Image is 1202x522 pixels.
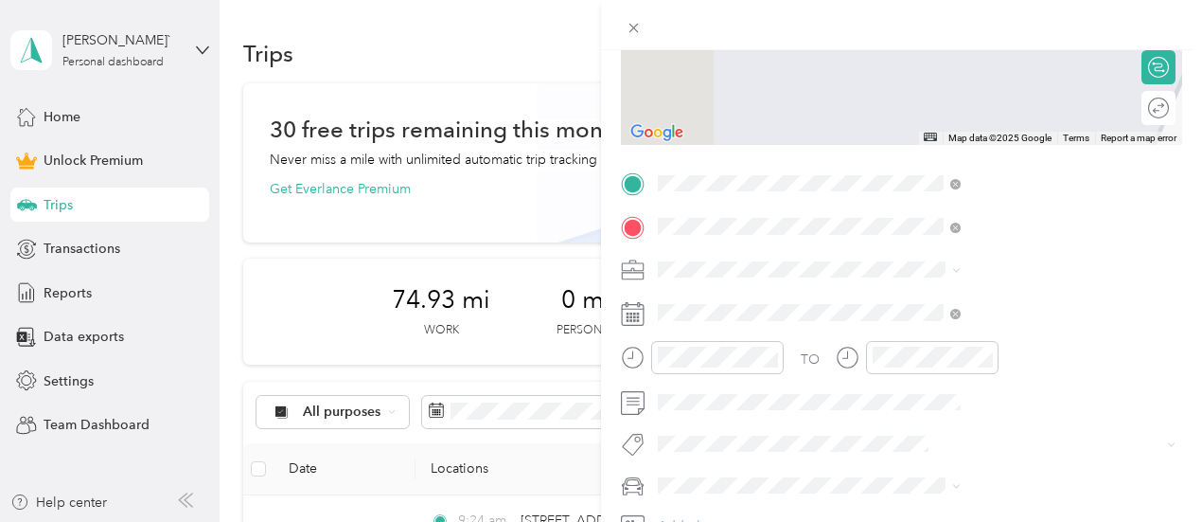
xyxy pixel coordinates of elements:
[1063,133,1089,143] a: Terms (opens in new tab)
[924,133,937,141] button: Keyboard shortcuts
[801,350,820,369] div: TO
[1101,133,1176,143] a: Report a map error
[1096,416,1202,522] iframe: Everlance-gr Chat Button Frame
[948,133,1052,143] span: Map data ©2025 Google
[626,120,688,145] a: Open this area in Google Maps (opens a new window)
[626,120,688,145] img: Google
